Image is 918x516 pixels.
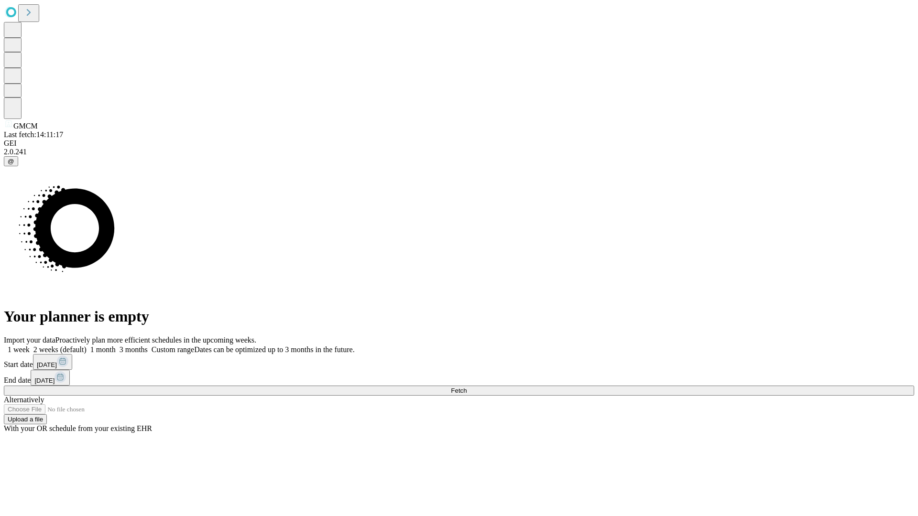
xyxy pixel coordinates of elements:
[90,345,116,354] span: 1 month
[4,139,914,148] div: GEI
[4,308,914,325] h1: Your planner is empty
[37,361,57,368] span: [DATE]
[152,345,194,354] span: Custom range
[13,122,38,130] span: GMCM
[4,156,18,166] button: @
[451,387,467,394] span: Fetch
[31,370,70,386] button: [DATE]
[4,396,44,404] span: Alternatively
[8,158,14,165] span: @
[33,354,72,370] button: [DATE]
[4,130,63,139] span: Last fetch: 14:11:17
[4,424,152,432] span: With your OR schedule from your existing EHR
[4,414,47,424] button: Upload a file
[120,345,148,354] span: 3 months
[4,370,914,386] div: End date
[4,354,914,370] div: Start date
[8,345,30,354] span: 1 week
[4,386,914,396] button: Fetch
[34,377,55,384] span: [DATE]
[4,148,914,156] div: 2.0.241
[55,336,256,344] span: Proactively plan more efficient schedules in the upcoming weeks.
[33,345,87,354] span: 2 weeks (default)
[194,345,354,354] span: Dates can be optimized up to 3 months in the future.
[4,336,55,344] span: Import your data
